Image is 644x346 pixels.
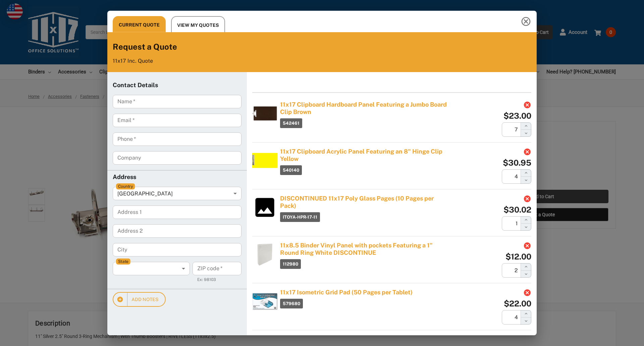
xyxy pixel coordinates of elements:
input: Company [113,151,241,165]
input: Address Address 1 [113,206,241,219]
span: Add Notes [120,295,158,304]
span: 112980 [280,259,301,269]
button: Decrease the Quantity [521,318,531,325]
button: Reveal the notes field [113,292,166,307]
button: Delete this product [523,289,531,297]
span: Current Quote [119,21,160,29]
a: 11x17 Isometric Grid Pad (50 Pages per Tablet) [280,289,435,296]
button: Close this quote dialog [515,11,537,32]
span: 540140 [280,165,302,175]
input: Address ZIP code [193,262,241,275]
button: Increase the Quantity [521,169,531,177]
button: Decrease the Quantity [521,130,531,137]
h6: Contact Details [113,81,241,90]
input: Email [113,114,241,127]
button: Decrease the Quantity [521,177,531,184]
button: Delete this product [523,242,531,250]
img: 11x8.5 Binder Vinyl Panel with pockets Featuring a 1" Round Ring White DISCONTINUE [252,242,277,267]
input: Address City [113,243,241,256]
button: Increase the Quantity [521,216,531,224]
a: DISCONTINUED 11x17 Poly Glass Pages (10 Pages per Pack) [280,195,447,210]
h6: Address [113,173,241,181]
input: Address Address 2 [113,224,241,238]
img: 11x17 Clipboard Acrylic Panel Featuring an 8" Hinge Clip Yellow [252,148,277,173]
a: 11x8.5 Binder Vinyl Panel with pockets Featuring a 1" Round Ring White DISCONTINUE [280,242,447,256]
div: $30.95 [503,159,531,167]
div: $30.02 [503,206,531,214]
div: [GEOGRAPHIC_DATA] [113,187,241,200]
button: Delete this product [523,195,531,203]
div: $12.00 [505,252,531,261]
img: 11x17 Clipboard Hardboard Panel Featuring a Jumbo Board Clip Brown [252,101,277,126]
span: View My Quotes [177,21,219,30]
button: Increase the Quantity [521,122,531,130]
div: ​ [113,262,187,275]
span: ITOYA-HPR-17-11 [280,212,320,222]
div: $22.00 [504,299,531,307]
span: 579680 [280,299,303,308]
button: Increase the Quantity [521,263,531,271]
p: Ex: 98103 [197,277,237,283]
div: $23.00 [503,112,531,120]
input: Phone [113,132,241,146]
h4: Request a Quote [113,42,531,52]
img: 11x17 Isometric Grid Pad (50 Pages per Tablet) [252,289,277,314]
a: 11x17 Clipboard Acrylic Panel Featuring an 8" Hinge Clip Yellow [280,148,447,163]
button: Delete this product [523,101,531,109]
button: Increase the Quantity [521,310,531,318]
p: 11x17 Inc. Quote [113,58,531,64]
a: 11x17 Clipboard Hardboard Panel Featuring a Jumbo Board Clip Brown [280,101,447,116]
button: Decrease the Quantity [521,271,531,278]
input: Name [113,95,241,108]
button: Delete this product [523,148,531,156]
span: 542461 [280,118,302,128]
button: Decrease the Quantity [521,224,531,231]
